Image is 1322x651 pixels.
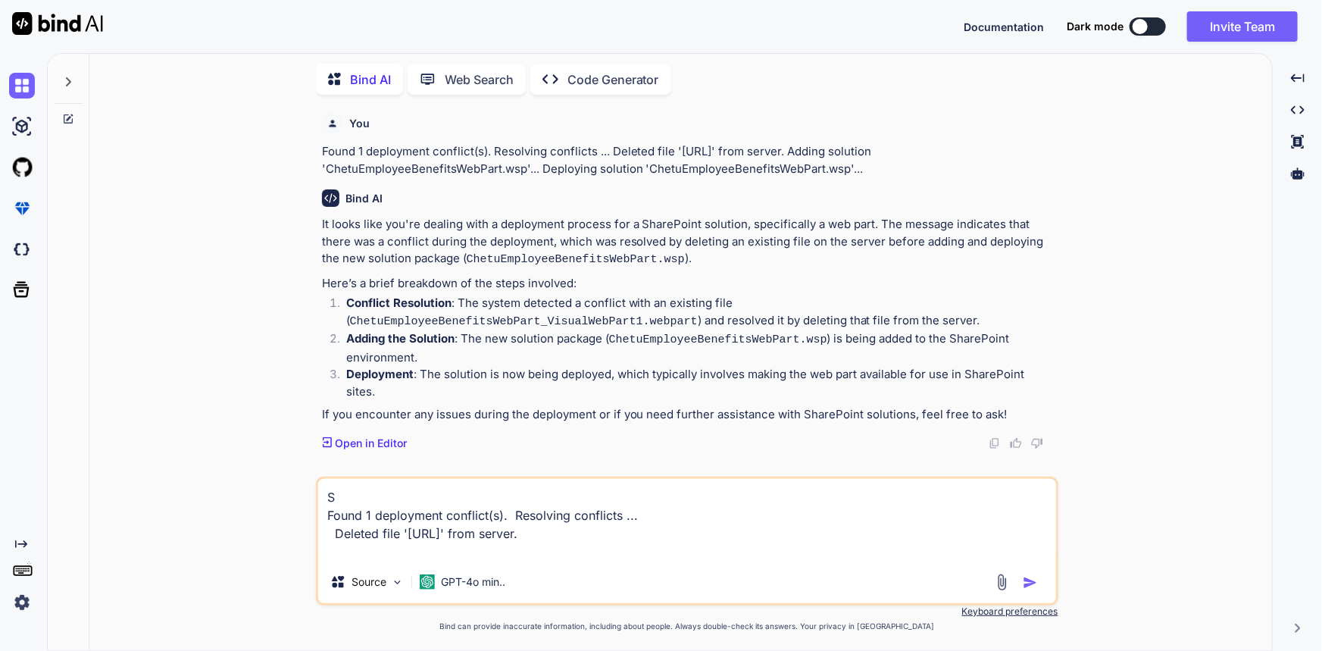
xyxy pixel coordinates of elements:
[346,331,455,346] strong: Adding the Solution
[322,275,1055,293] p: Here’s a brief breakdown of the steps involved:
[9,590,35,615] img: settings
[346,366,1055,400] p: : The solution is now being deployed, which typically involves making the web part available for ...
[335,436,407,451] p: Open in Editor
[12,12,103,35] img: Bind AI
[1067,19,1124,34] span: Dark mode
[350,70,391,89] p: Bind AI
[467,253,685,266] code: ChetuEmployeeBenefitsWebPart.wsp
[322,406,1055,424] p: If you encounter any issues during the deployment or if you need further assistance with SharePoi...
[9,196,35,221] img: premium
[346,330,1055,366] p: : The new solution package ( ) is being added to the SharePoint environment.
[993,574,1011,591] img: attachment
[345,191,383,206] h6: Bind AI
[322,143,1055,177] p: Found 1 deployment conflict(s). Resolving conflicts ... Deleted file '[URL]' from server. Adding ...
[420,574,435,590] img: GPT-4o mini
[567,70,659,89] p: Code Generator
[318,479,1056,561] textarea: S Found 1 deployment conflict(s). Resolving conflicts ... Deleted file '[URL]' from server.
[322,216,1055,269] p: It looks like you're dealing with a deployment process for a SharePoint solution, specifically a ...
[9,236,35,262] img: darkCloudIdeIcon
[316,621,1058,632] p: Bind can provide inaccurate information, including about people. Always double-check its answers....
[441,574,505,590] p: GPT-4o min..
[1023,575,1038,590] img: icon
[9,155,35,180] img: githubLight
[964,20,1044,33] span: Documentation
[346,296,452,310] strong: Conflict Resolution
[609,333,827,346] code: ChetuEmployeeBenefitsWebPart.wsp
[1010,437,1022,449] img: like
[989,437,1001,449] img: copy
[349,116,370,131] h6: You
[350,315,698,328] code: ChetuEmployeeBenefitsWebPart_VisualWebPart1.webpart
[9,73,35,99] img: chat
[445,70,514,89] p: Web Search
[346,295,1055,330] p: : The system detected a conflict with an existing file ( ) and resolved it by deleting that file ...
[352,574,386,590] p: Source
[1187,11,1298,42] button: Invite Team
[9,114,35,139] img: ai-studio
[1031,437,1043,449] img: dislike
[316,606,1058,618] p: Keyboard preferences
[391,576,404,589] img: Pick Models
[346,367,414,381] strong: Deployment
[964,19,1044,35] button: Documentation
